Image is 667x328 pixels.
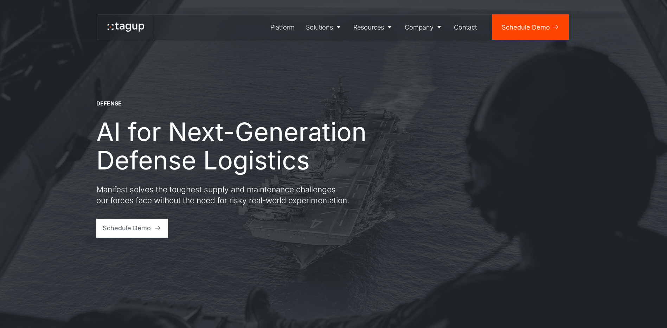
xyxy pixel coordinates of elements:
a: Resources [348,14,399,40]
p: Manifest solves the toughest supply and maintenance challenges our forces face without the need f... [96,184,349,206]
a: Platform [265,14,301,40]
div: Schedule Demo [502,22,550,32]
a: Schedule Demo [492,14,569,40]
div: Resources [353,22,384,32]
a: Company [399,14,449,40]
div: Company [405,22,434,32]
div: Contact [454,22,477,32]
a: Contact [449,14,483,40]
div: Solutions [306,22,333,32]
div: DEFENSE [96,100,122,108]
a: Solutions [300,14,348,40]
div: Schedule Demo [103,223,151,233]
h1: AI for Next-Generation Defense Logistics [96,117,392,174]
div: Platform [270,22,295,32]
a: Schedule Demo [96,219,168,238]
